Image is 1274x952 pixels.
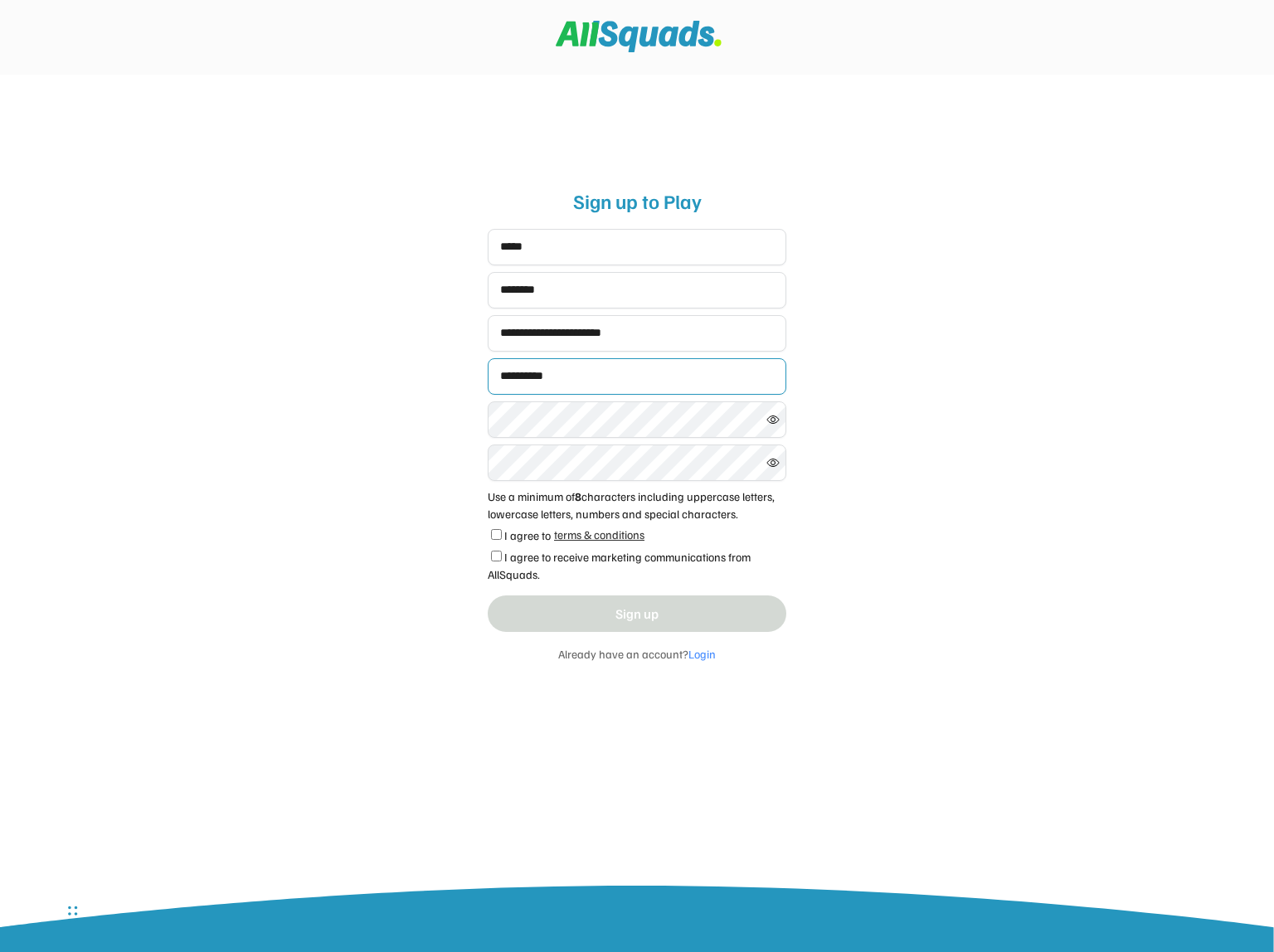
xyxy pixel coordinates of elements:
[488,550,751,581] label: I agree to receive marketing communications from AllSquads.
[556,21,722,52] img: Squad%20Logo.svg
[575,489,581,503] strong: 8
[488,645,786,663] div: Already have an account?
[488,595,786,632] button: Sign up
[504,528,551,542] label: I agree to
[688,647,716,661] font: Login
[551,522,648,543] a: terms & conditions
[488,186,786,216] div: Sign up to Play
[488,488,786,522] div: Use a minimum of characters including uppercase letters, lowercase letters, numbers and special c...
